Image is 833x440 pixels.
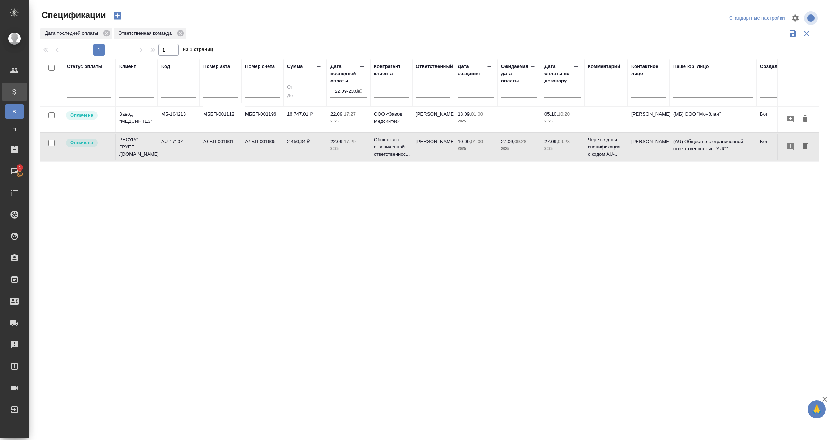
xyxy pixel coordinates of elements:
p: Оплачена [70,139,93,146]
button: Создать [109,9,126,22]
p: Общество с ограниченной ответственнос... [374,136,409,158]
p: 09:28 [558,139,570,144]
p: 10.09, [458,139,471,144]
p: 17:27 [344,111,356,117]
div: Код [161,63,170,70]
button: Сохранить фильтры [786,27,800,40]
p: 09:28 [514,139,526,144]
td: Бот [756,134,798,160]
span: Настроить таблицу [787,9,804,27]
p: ООО «Завод Медсинтез» [374,111,409,125]
div: Контактное лицо [631,63,666,77]
div: Номер счета [245,63,275,70]
td: [PERSON_NAME] [628,134,670,160]
span: П [9,126,20,133]
div: Дата последней оплаты [40,28,112,39]
p: Через 5 дней спецификация с кодом AU-... [588,136,624,158]
span: 🙏 [811,402,823,417]
td: 16 747,01 ₽ [283,107,327,132]
span: Спецификации [40,9,106,21]
p: 17:29 [344,139,356,144]
span: В [9,108,20,115]
input: До [287,92,323,101]
div: Номер акта [203,63,230,70]
td: (AU) Общество с ограниченной ответственностью "АЛС" [670,134,756,160]
td: 2 450,34 ₽ [283,134,327,160]
td: [PERSON_NAME] [628,107,670,132]
div: Сумма [287,63,303,70]
td: AU-17107 [158,134,200,160]
button: Удалить [799,140,811,153]
div: Дата создания [458,63,487,77]
p: 10:20 [558,111,570,117]
span: 1 [14,164,25,171]
p: Ответственная команда [118,30,174,37]
div: Ожидаемая дата оплаты [501,63,530,85]
input: От [287,83,323,92]
p: Оплачена [70,112,93,119]
p: РЕСУРС ГРУПП /[DOMAIN_NAME] [119,136,154,158]
div: Ответственная команда [114,28,186,39]
p: 2025 [330,118,367,125]
button: 🙏 [808,400,826,418]
span: Посмотреть информацию [804,11,819,25]
td: МББП-001112 [200,107,242,132]
p: Завод "МЕДСИНТЕЗ" [119,111,154,125]
div: Создал [760,63,777,70]
p: 27.09, [544,139,558,144]
td: [PERSON_NAME] [412,107,454,132]
span: из 1 страниц [183,45,213,56]
p: 01:00 [471,139,483,144]
div: Дата оплаты по договору [544,63,573,85]
p: 27.09, [501,139,514,144]
p: 2025 [458,118,494,125]
td: Бот [756,107,798,132]
p: 18.09, [458,111,471,117]
p: 2025 [544,118,581,125]
td: МББП-001196 [242,107,283,132]
td: АЛБП-001605 [242,134,283,160]
td: [PERSON_NAME] [412,134,454,160]
p: 05.10, [544,111,558,117]
td: (МБ) ООО "Монблан" [670,107,756,132]
div: Статус оплаты [67,63,102,70]
td: АЛБП-001601 [200,134,242,160]
div: Комментарий [588,63,620,70]
div: Контрагент клиента [374,63,409,77]
div: Дата последней оплаты [330,63,359,85]
p: 01:00 [471,111,483,117]
p: 2025 [330,145,367,152]
p: 2025 [458,145,494,152]
p: Дата последней оплаты [45,30,101,37]
a: П [5,122,24,137]
div: Наше юр. лицо [673,63,709,70]
p: 22.09, [330,111,344,117]
div: split button [727,13,787,24]
p: 22.09, [330,139,344,144]
div: Клиент [119,63,136,70]
td: МБ-104213 [158,107,200,132]
div: Ответственный [416,63,453,70]
p: 2025 [544,145,581,152]
button: Удалить [799,112,811,126]
a: В [5,104,24,119]
p: 2025 [501,145,537,152]
a: 1 [2,162,27,180]
button: Сбросить фильтры [800,27,813,40]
